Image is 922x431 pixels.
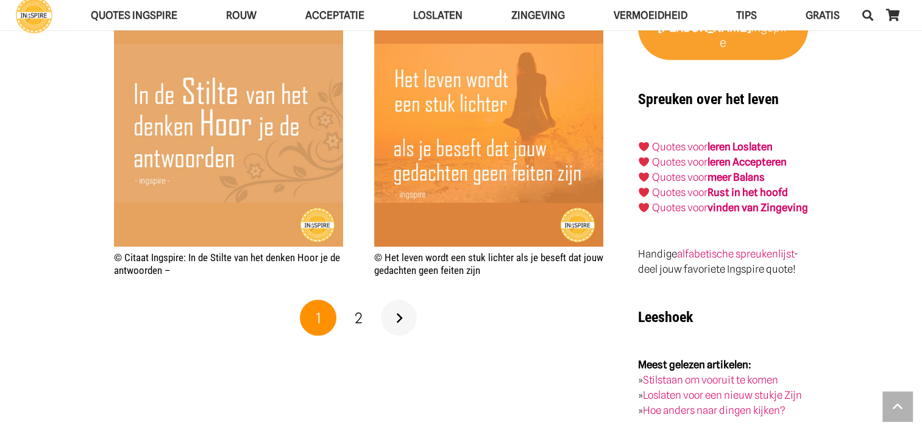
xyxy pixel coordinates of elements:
[707,186,788,198] strong: Rust in het hoofd
[305,9,364,21] span: Acceptatie
[316,309,321,326] span: 1
[638,358,751,370] strong: Meest gelezen artikelen:
[643,373,778,385] a: Stilstaan om vooruit te komen
[355,309,363,326] span: 2
[374,251,603,276] a: © Het leven wordt een stuk lichter als je beseft dat jouw gedachten geen feiten zijn
[707,156,787,168] a: leren Accepteren
[300,300,336,336] span: Pagina 1
[806,9,840,21] span: GRATIS
[638,357,808,418] p: » » »
[643,404,785,416] a: Hoe anders naar dingen kijken?
[91,9,177,21] span: QUOTES INGSPIRE
[638,91,779,108] strong: Spreuken over het leven
[677,248,794,260] a: alfabetische spreukenlijst
[341,300,377,336] a: Pagina 2
[226,9,257,21] span: ROUW
[652,171,765,183] a: Quotes voormeer Balans
[736,9,757,21] span: TIPS
[707,171,765,183] strong: meer Balans
[639,156,649,167] img: ❤
[707,141,773,153] a: leren Loslaten
[658,5,754,35] strong: van [PERSON_NAME]
[638,247,808,277] p: Handige - deel jouw favoriete Ingspire quote!
[639,202,649,212] img: ❤
[638,308,693,325] strong: Leeshoek
[614,9,687,21] span: VERMOEIDHEID
[652,156,707,168] a: Quotes voor
[652,141,707,153] a: Quotes voor
[643,388,802,401] a: Loslaten voor een nieuw stukje Zijn
[707,201,808,214] strong: vinden van Zingeving
[114,18,343,247] img: Mooie quote: In de Stilte van het denken Hoor je de antwoorden - Citaat van Ingspire.nl ©
[413,9,463,21] span: Loslaten
[114,251,340,276] a: © Citaat Ingspire: In de Stilte van het denken Hoor je de antwoorden –
[374,18,603,247] img: Citaat Inge Ingspire: Het leven wordt een stuk lichter als je beseft dat jouw gedachten geen feit...
[639,187,649,197] img: ❤
[639,141,649,152] img: ❤
[639,172,649,182] img: ❤
[511,9,565,21] span: Zingeving
[652,201,808,214] a: Quotes voorvinden van Zingeving
[652,186,788,198] a: Quotes voorRust in het hoofd
[882,391,913,422] a: Terug naar top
